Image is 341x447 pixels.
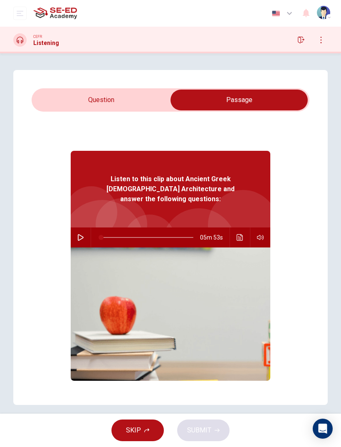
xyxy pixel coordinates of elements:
[98,174,243,204] span: Listen to this clip about Ancient Greek [DEMOGRAPHIC_DATA] Architecture and answer the following ...
[33,40,59,46] h1: Listening
[313,419,333,439] div: Open Intercom Messenger
[71,247,270,381] img: Listen to this clip about Ancient Greek Temple Architecture and answer the following questions:
[33,34,42,40] span: CEFR
[13,7,27,20] button: open mobile menu
[33,5,77,22] img: SE-ED Academy logo
[111,420,164,441] button: SKIP
[271,10,281,17] img: en
[126,425,141,436] span: SKIP
[233,227,247,247] button: Click to see the audio transcription
[317,6,330,19] img: Profile picture
[200,227,230,247] span: 05m 53s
